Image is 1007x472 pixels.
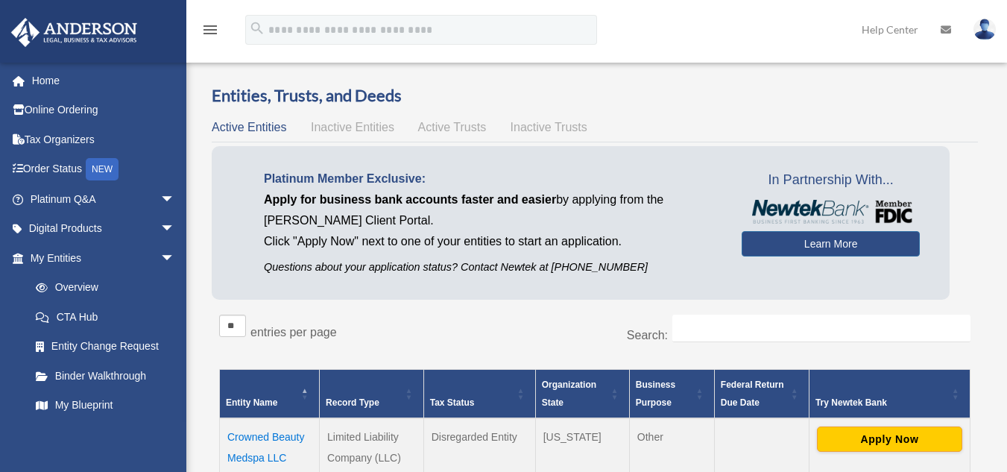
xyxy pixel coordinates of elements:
a: My Entitiesarrow_drop_down [10,243,190,273]
span: In Partnership With... [742,169,920,192]
th: Business Purpose: Activate to sort [629,370,714,419]
i: search [249,20,265,37]
a: Binder Walkthrough [21,361,190,391]
span: Organization State [542,380,596,408]
th: Record Type: Activate to sort [320,370,424,419]
h3: Entities, Trusts, and Deeds [212,84,978,107]
span: Record Type [326,397,379,408]
img: Anderson Advisors Platinum Portal [7,18,142,47]
span: arrow_drop_down [160,214,190,245]
a: My Blueprint [21,391,190,421]
span: Apply for business bank accounts faster and easier [264,193,556,206]
th: Try Newtek Bank : Activate to sort [809,370,970,419]
p: Questions about your application status? Contact Newtek at [PHONE_NUMBER] [264,258,719,277]
p: Click "Apply Now" next to one of your entities to start an application. [264,231,719,252]
span: Entity Name [226,397,277,408]
a: CTA Hub [21,302,190,332]
a: Home [10,66,198,95]
a: Platinum Q&Aarrow_drop_down [10,184,198,214]
div: Try Newtek Bank [815,394,947,412]
p: Platinum Member Exclusive: [264,169,719,189]
th: Federal Return Due Date: Activate to sort [714,370,809,419]
div: NEW [86,158,119,180]
a: Tax Due Dates [21,420,190,450]
span: Active Entities [212,121,286,133]
img: User Pic [973,19,996,40]
i: menu [201,21,219,39]
a: Learn More [742,231,920,257]
p: by applying from the [PERSON_NAME] Client Portal. [264,189,719,231]
span: Federal Return Due Date [721,380,784,408]
a: Overview [21,273,183,303]
span: Business Purpose [636,380,675,408]
a: Tax Organizers [10,125,198,154]
label: Search: [627,329,668,342]
a: Entity Change Request [21,332,190,362]
span: Inactive Trusts [511,121,587,133]
th: Entity Name: Activate to invert sorting [220,370,320,419]
a: Digital Productsarrow_drop_down [10,214,198,244]
a: Order StatusNEW [10,154,198,185]
span: arrow_drop_down [160,184,190,215]
a: Online Ordering [10,95,198,125]
th: Tax Status: Activate to sort [423,370,535,419]
span: Active Trusts [418,121,487,133]
span: Tax Status [430,397,475,408]
img: NewtekBankLogoSM.png [749,200,912,224]
th: Organization State: Activate to sort [535,370,629,419]
span: arrow_drop_down [160,243,190,274]
button: Apply Now [817,427,962,452]
a: menu [201,26,219,39]
label: entries per page [250,326,337,339]
span: Inactive Entities [311,121,394,133]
